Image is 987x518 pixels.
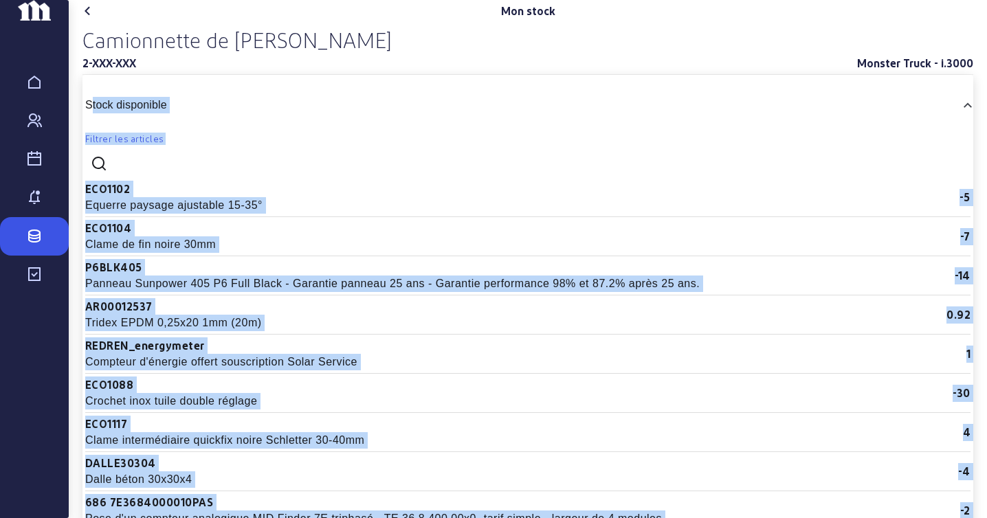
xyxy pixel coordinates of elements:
[501,3,555,19] div: Mon stock
[85,199,263,211] cam-list-sub-title: Equerre paysage ajustable 15-35°
[960,504,971,517] cam-list-tag: -2
[82,55,136,71] div: 2-XXX-XXX
[857,55,973,71] div: Monster Truck - i.3000
[85,376,257,393] div: ECO1088
[953,386,971,399] cam-list-tag: -30
[85,278,700,289] cam-list-sub-title: Panneau Sunpower 405 P6 Full Black - Garantie panneau 25 ans - Garantie performance 98% et 87.2% ...
[85,220,216,236] div: ECO1104
[966,347,971,360] cam-list-tag: 1
[85,259,700,275] div: P6BLK405
[85,473,192,485] cam-list-sub-title: Dalle béton 30x30x4
[85,416,364,432] div: ECO1117
[960,229,971,243] cam-list-tag: -7
[85,238,216,250] cam-list-sub-title: Clame de fin noire 30mm
[85,434,364,446] cam-list-sub-title: Clame intermédiaire quickfix noire Schletter 30-40mm
[955,269,971,282] cam-list-tag: -14
[946,308,971,321] cam-list-tag: 0.92
[85,317,262,328] cam-list-sub-title: Tridex EPDM 0,25x20 1mm (20m)
[85,133,971,145] label: Filtrer les articles
[85,97,954,113] mat-panel-title: Stock disponible
[85,395,257,407] cam-list-sub-title: Crochet inox tuile double réglage
[963,425,971,438] cam-list-tag: 4
[85,298,262,315] div: AR00012537
[960,190,971,203] cam-list-tag: -5
[85,455,192,471] div: DALLE30304
[85,337,357,354] div: REDREN_energymeter
[82,27,973,52] div: Camionnette de [PERSON_NAME]
[85,494,662,510] div: 686 7E3684000010PAS
[85,356,357,368] cam-list-sub-title: Compteur d'énergie offert souscription Solar Service
[85,181,263,197] div: ECO1102
[82,80,973,130] mat-expansion-panel-header: Stock disponible
[958,464,971,477] cam-list-tag: -4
